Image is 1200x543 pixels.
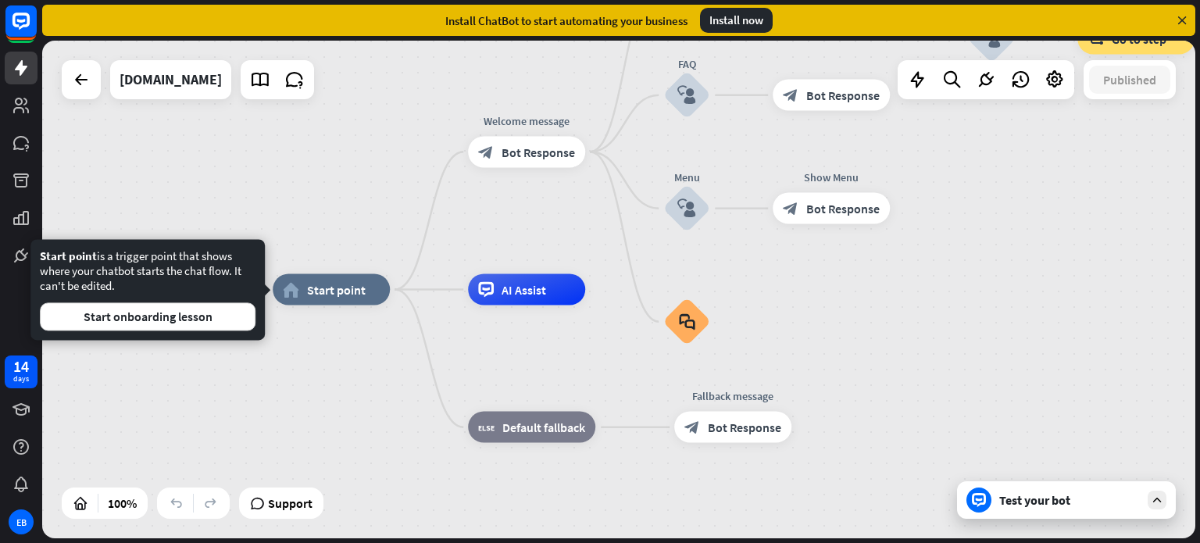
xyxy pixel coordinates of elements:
div: esteticadrapatriciabazan.com [120,60,222,99]
span: Start point [40,248,97,263]
span: Start point [307,282,366,298]
span: Default fallback [502,420,585,435]
span: Bot Response [806,201,880,216]
i: home_2 [283,282,299,298]
div: Install now [700,8,773,33]
button: Open LiveChat chat widget [12,6,59,53]
i: block_bot_response [783,201,798,216]
i: block_goto [1087,30,1104,46]
i: block_user_input [982,29,1001,48]
i: block_bot_response [478,144,494,159]
button: Published [1089,66,1170,94]
i: block_fallback [478,420,495,435]
span: Bot Response [806,88,880,103]
div: EB [9,509,34,534]
i: block_bot_response [783,88,798,103]
i: block_bot_response [684,420,700,435]
span: Bot Response [708,420,781,435]
div: Fallback message [662,388,803,404]
div: Show Menu [761,170,902,185]
span: Support [268,491,312,516]
i: block_faq [679,313,695,330]
a: 14 days [5,355,37,388]
span: Bot Response [502,144,575,159]
div: is a trigger point that shows where your chatbot starts the chat flow. It can't be edited. [40,248,255,330]
div: 100% [103,491,141,516]
div: Welcome message [456,113,597,128]
span: Go to step [1112,30,1166,46]
div: FAQ [640,56,734,72]
div: 14 [13,359,29,373]
i: block_user_input [677,86,696,105]
i: block_user_input [677,199,696,218]
div: days [13,373,29,384]
button: Start onboarding lesson [40,302,255,330]
span: AI Assist [502,282,546,298]
div: Menu [640,170,734,185]
div: Install ChatBot to start automating your business [445,13,687,28]
div: Test your bot [999,492,1140,508]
